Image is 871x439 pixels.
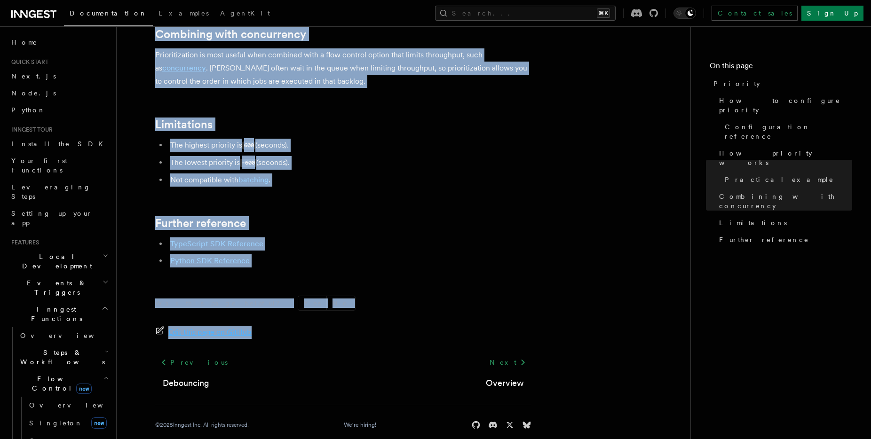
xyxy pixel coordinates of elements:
a: Practical example [721,171,852,188]
a: Priority [710,75,852,92]
span: Configuration reference [725,122,852,141]
a: Next.js [8,68,111,85]
span: Python [11,106,46,114]
a: Sign Up [801,6,863,21]
p: Was this page helpful? [155,298,286,308]
span: Singleton [29,419,83,427]
span: Next.js [11,72,56,80]
a: Previous [155,354,233,371]
a: Combining with concurrency [155,28,306,41]
a: concurrency [162,63,206,72]
li: The highest priority is (seconds). [167,139,531,152]
span: Steps & Workflows [16,348,105,367]
a: Examples [153,3,214,25]
span: Priority [713,79,760,88]
button: Search...⌘K [435,6,616,21]
a: Configuration reference [721,118,852,145]
li: Not compatible with . [167,173,531,187]
span: Documentation [70,9,147,17]
span: How to configure priority [719,96,852,115]
span: Home [11,38,38,47]
span: Overview [20,332,117,339]
a: Node.js [8,85,111,102]
li: The lowest priority is (seconds). [167,156,531,170]
code: 600 [242,141,255,149]
span: Install the SDK [11,140,109,148]
span: AgentKit [220,9,270,17]
a: Debouncing [163,376,209,390]
a: Documentation [64,3,153,26]
h4: On this page [710,60,852,75]
a: Limitations [715,214,852,231]
span: Events & Triggers [8,278,103,297]
button: Local Development [8,248,111,274]
a: How priority works [715,145,852,171]
span: new [91,417,107,429]
a: We're hiring! [344,421,376,429]
a: Overview [25,397,111,414]
p: Prioritization is most useful when combined with a flow control option that limits throughput, su... [155,48,531,88]
button: Yes [298,296,326,310]
span: Quick start [8,58,48,66]
a: Overview [16,327,111,344]
a: Install the SDK [8,135,111,152]
span: Features [8,239,39,246]
a: Contact sales [712,6,798,21]
a: How to configure priority [715,92,852,118]
span: Flow Control [16,374,103,393]
a: Combining with concurrency [715,188,852,214]
span: How priority works [719,149,852,167]
a: Python [8,102,111,118]
a: Singletonnew [25,414,111,432]
a: Overview [486,376,524,390]
a: Setting up your app [8,205,111,231]
div: © 2025 Inngest Inc. All rights reserved. [155,421,249,429]
span: Overview [29,401,126,409]
span: Inngest Functions [8,305,102,323]
a: Home [8,34,111,51]
a: batching [238,175,269,184]
a: Edit this page on GitHub [155,326,252,339]
span: Inngest tour [8,126,53,133]
a: Python SDK Reference [170,256,250,265]
span: Your first Functions [11,157,67,174]
button: No [327,296,355,310]
a: Further reference [155,217,246,230]
span: Limitations [719,218,787,227]
button: Events & Triggers [8,274,111,301]
span: new [76,384,92,394]
kbd: ⌘K [597,8,610,18]
a: Leveraging Steps [8,179,111,205]
button: Inngest Functions [8,301,111,327]
span: Examples [158,9,209,17]
span: Setting up your app [11,210,92,227]
span: Practical example [725,175,834,184]
a: AgentKit [214,3,276,25]
span: Edit this page on GitHub [168,326,252,339]
span: Local Development [8,252,103,271]
a: Next [484,354,531,371]
button: Toggle dark mode [673,8,696,19]
span: Leveraging Steps [11,183,91,200]
span: Further reference [719,235,809,244]
button: Steps & Workflows [16,344,111,370]
a: TypeScript SDK Reference [170,239,263,248]
span: Node.js [11,89,56,97]
a: Limitations [155,118,213,131]
code: -600 [240,159,256,167]
a: Your first Functions [8,152,111,179]
span: Combining with concurrency [719,192,852,211]
a: Further reference [715,231,852,248]
button: Flow Controlnew [16,370,111,397]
